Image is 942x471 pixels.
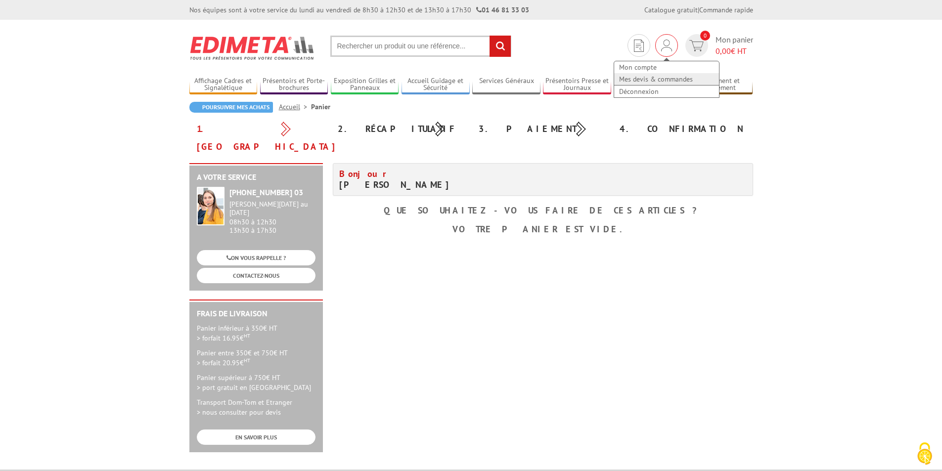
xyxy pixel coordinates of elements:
span: 0,00 [716,46,731,56]
a: CONTACTEZ-NOUS [197,268,315,283]
p: Panier inférieur à 350€ HT [197,323,315,343]
button: Cookies (fenêtre modale) [907,437,942,471]
a: ON VOUS RAPPELLE ? [197,250,315,265]
div: 2. Récapitulatif [330,120,471,138]
a: Présentoirs et Porte-brochures [260,77,328,93]
a: Présentoirs Presse et Journaux [543,77,611,93]
a: Services Généraux [472,77,540,93]
img: devis rapide [689,40,704,51]
span: > nous consulter pour devis [197,408,281,417]
div: | [644,5,753,15]
img: devis rapide [634,40,644,52]
div: 08h30 à 12h30 13h30 à 17h30 [229,200,315,234]
sup: HT [244,332,250,339]
a: Mon compte [614,61,719,73]
img: Cookies (fenêtre modale) [912,441,937,466]
span: > forfait 16.95€ [197,334,250,343]
div: 3. Paiement [471,120,612,138]
h4: [PERSON_NAME] [339,169,536,190]
p: Panier entre 350€ et 750€ HT [197,348,315,368]
a: Commande rapide [699,5,753,14]
strong: 01 46 81 33 03 [476,5,529,14]
h2: Frais de Livraison [197,309,315,318]
span: Bonjour [339,168,392,179]
h2: A votre service [197,173,315,182]
a: Accueil [279,102,311,111]
a: Accueil Guidage et Sécurité [402,77,470,93]
span: Mon panier [716,34,753,57]
span: > forfait 20.95€ [197,358,250,367]
a: devis rapide 0 Mon panier 0,00€ HT [683,34,753,57]
span: 0 [700,31,710,41]
div: [PERSON_NAME][DATE] au [DATE] [229,200,315,217]
img: Edimeta [189,30,315,66]
a: Exposition Grilles et Panneaux [331,77,399,93]
span: € HT [716,45,753,57]
a: Poursuivre mes achats [189,102,273,113]
img: widget-service.jpg [197,187,224,225]
a: Mes devis & commandes [614,73,719,85]
a: Catalogue gratuit [644,5,698,14]
b: Que souhaitez-vous faire de ces articles ? [384,205,702,216]
p: Transport Dom-Tom et Etranger [197,397,315,417]
img: devis rapide [661,40,672,51]
div: Nos équipes sont à votre service du lundi au vendredi de 8h30 à 12h30 et de 13h30 à 17h30 [189,5,529,15]
a: EN SAVOIR PLUS [197,429,315,445]
sup: HT [244,357,250,364]
span: > port gratuit en [GEOGRAPHIC_DATA] [197,383,311,392]
div: 1. [GEOGRAPHIC_DATA] [189,120,330,156]
a: Déconnexion [614,86,719,97]
input: Rechercher un produit ou une référence... [330,36,511,57]
p: Panier supérieur à 750€ HT [197,373,315,392]
b: Votre panier est vide. [452,223,633,235]
input: rechercher [490,36,511,57]
a: Affichage Cadres et Signalétique [189,77,258,93]
li: Panier [311,102,330,112]
div: Mon compte Mes devis & commandes Déconnexion [655,34,678,57]
strong: [PHONE_NUMBER] 03 [229,187,303,197]
div: 4. Confirmation [612,120,753,138]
